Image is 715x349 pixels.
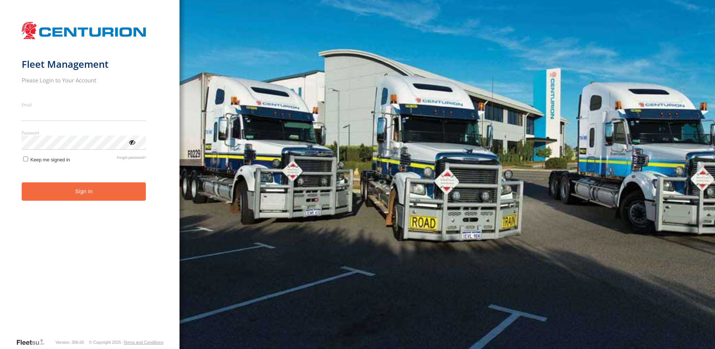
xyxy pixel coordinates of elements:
[124,340,163,345] a: Terms and Conditions
[22,58,146,70] h1: Fleet Management
[89,340,163,345] div: © Copyright 2025 -
[117,155,146,163] a: Forgot password?
[22,102,146,107] label: Email
[30,157,70,163] span: Keep me signed in
[128,138,135,146] div: ViewPassword
[56,340,84,345] div: Version: 306.00
[22,182,146,201] button: Sign in
[16,339,50,346] a: Visit our Website
[22,130,146,136] label: Password
[22,18,158,338] form: main
[22,21,146,40] img: Centurion Transport
[22,76,146,84] h2: Please Login to Your Account
[23,157,28,161] input: Keep me signed in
